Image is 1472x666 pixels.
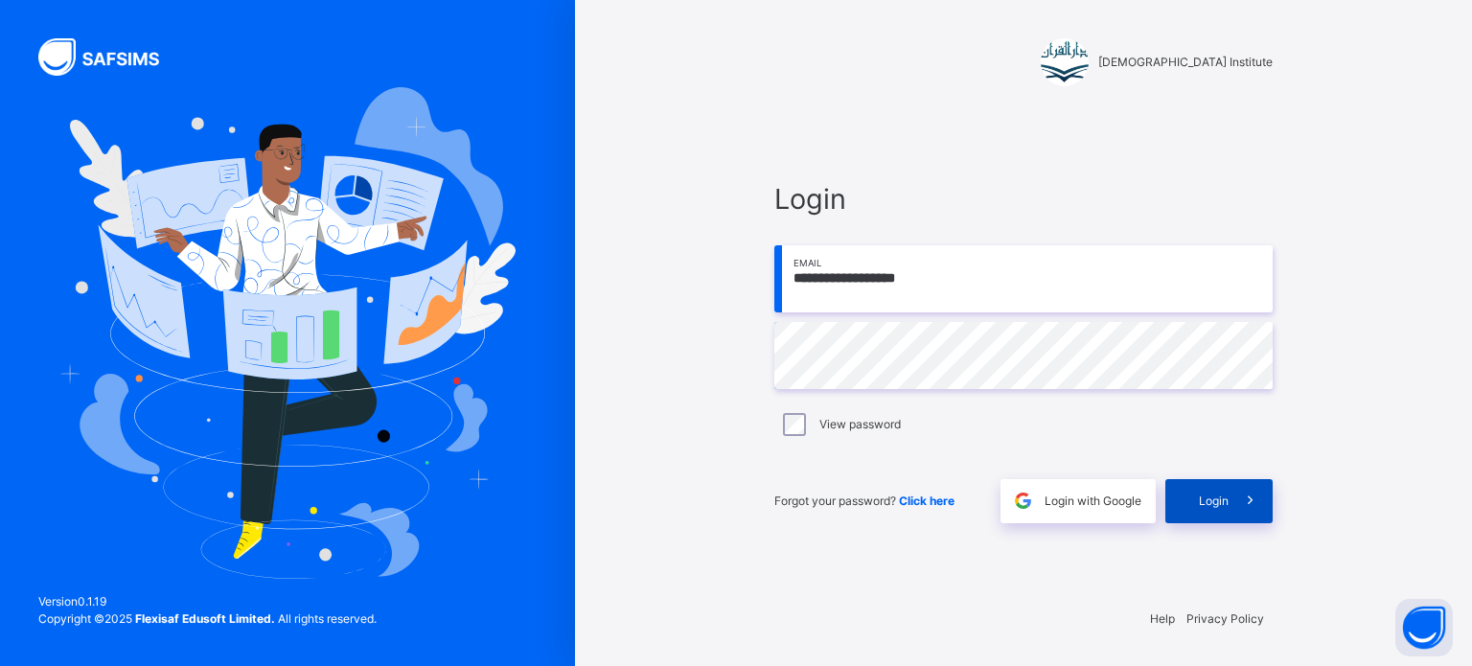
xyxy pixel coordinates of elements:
[1150,611,1175,626] a: Help
[59,87,516,578] img: Hero Image
[38,593,377,610] span: Version 0.1.19
[899,494,954,508] a: Click here
[1186,611,1264,626] a: Privacy Policy
[774,494,954,508] span: Forgot your password?
[135,611,275,626] strong: Flexisaf Edusoft Limited.
[1098,54,1273,71] span: [DEMOGRAPHIC_DATA] Institute
[38,38,182,76] img: SAFSIMS Logo
[774,178,1273,219] span: Login
[1045,493,1141,510] span: Login with Google
[1012,490,1034,512] img: google.396cfc9801f0270233282035f929180a.svg
[1395,599,1453,656] button: Open asap
[819,416,901,433] label: View password
[1199,493,1229,510] span: Login
[38,611,377,626] span: Copyright © 2025 All rights reserved.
